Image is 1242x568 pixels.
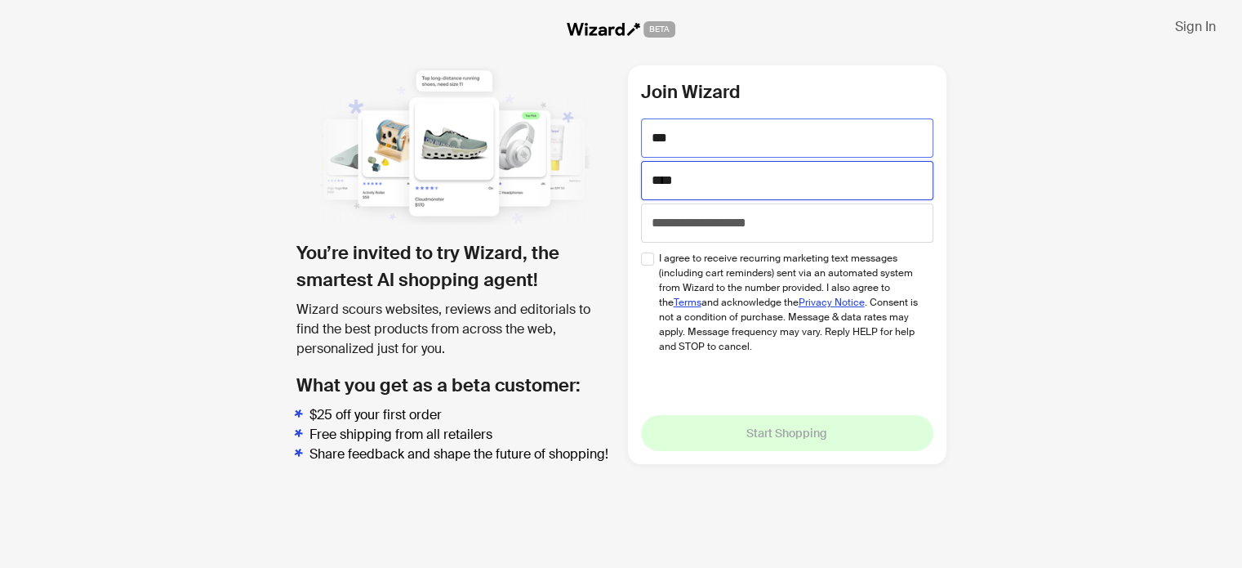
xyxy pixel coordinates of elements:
[296,300,615,359] div: Wizard scours websites, reviews and editorials to find the best products from across the web, per...
[1175,18,1216,35] span: Sign In
[309,425,615,445] li: Free shipping from all retailers
[799,296,865,309] a: Privacy Notice
[641,415,933,451] button: Start Shopping
[659,251,921,354] span: I agree to receive recurring marketing text messages (including cart reminders) sent via an autom...
[309,445,615,464] li: Share feedback and shape the future of shopping!
[1162,13,1229,39] button: Sign In
[309,405,615,425] li: $25 off your first order
[643,21,675,38] span: BETA
[296,372,615,399] h2: What you get as a beta customer:
[296,239,615,293] h1: You’re invited to try Wizard, the smartest AI shopping agent!
[674,296,701,309] a: Terms
[641,78,933,105] h2: Join Wizard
